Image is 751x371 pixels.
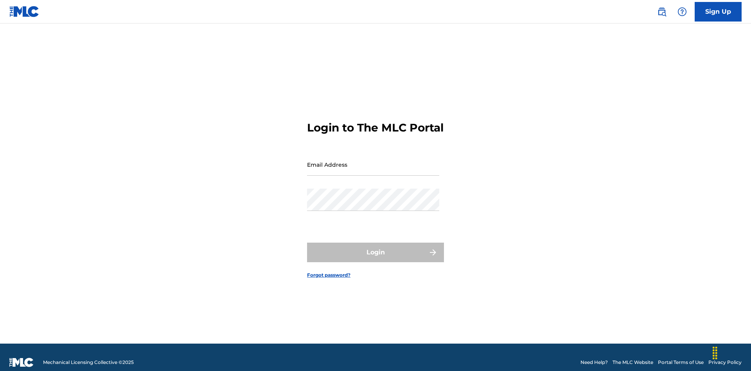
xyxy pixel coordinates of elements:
span: Mechanical Licensing Collective © 2025 [43,359,134,366]
a: The MLC Website [613,359,653,366]
a: Public Search [654,4,670,20]
a: Portal Terms of Use [658,359,704,366]
h3: Login to The MLC Portal [307,121,444,135]
iframe: Chat Widget [712,333,751,371]
img: logo [9,358,34,367]
img: help [677,7,687,16]
a: Forgot password? [307,272,350,279]
img: search [657,7,667,16]
img: MLC Logo [9,6,40,17]
div: Help [674,4,690,20]
div: Drag [709,341,721,365]
a: Need Help? [580,359,608,366]
a: Sign Up [695,2,742,22]
a: Privacy Policy [708,359,742,366]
